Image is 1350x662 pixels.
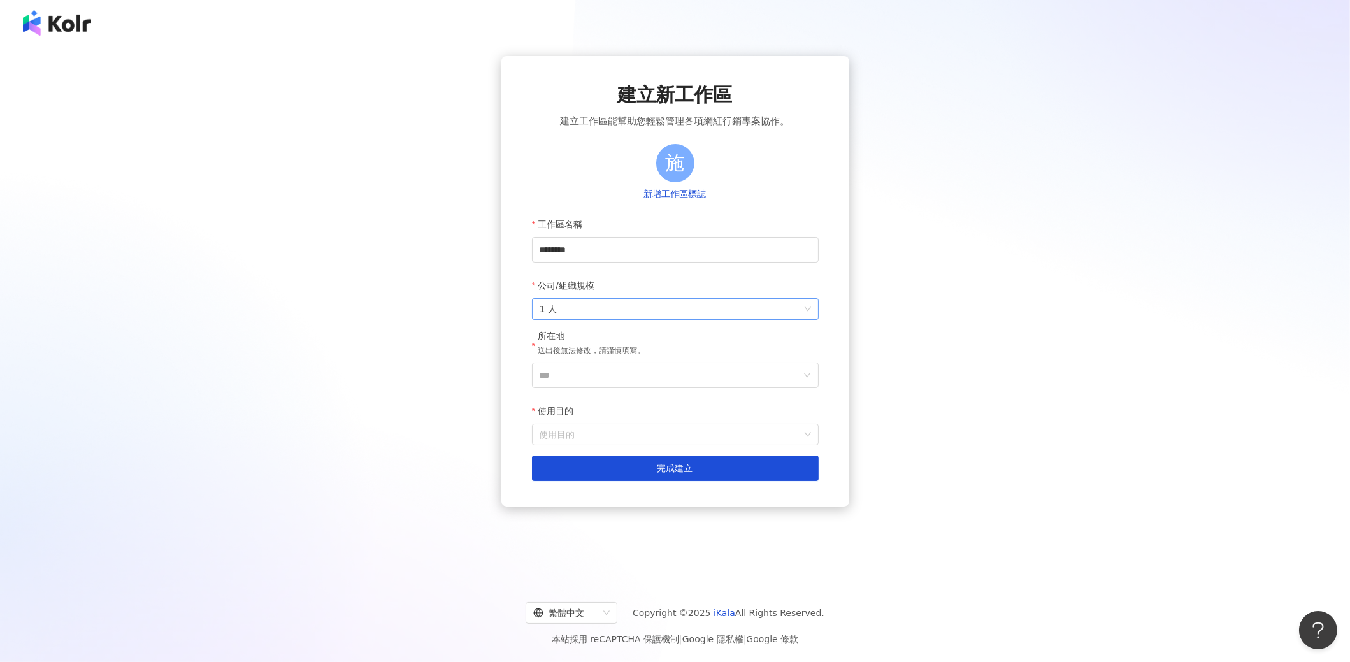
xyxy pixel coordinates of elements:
[666,148,685,178] span: 施
[532,398,583,424] label: 使用目的
[538,330,645,343] div: 所在地
[682,634,743,644] a: Google 隱私權
[618,82,733,108] span: 建立新工作區
[533,603,598,623] div: 繁體中文
[633,605,824,621] span: Copyright © 2025 All Rights Reserved.
[540,299,811,319] span: 1 人
[679,634,682,644] span: |
[552,631,798,647] span: 本站採用 reCAPTCHA 保護機制
[714,608,735,618] a: iKala
[532,456,819,481] button: 完成建立
[23,10,91,36] img: logo
[532,212,592,237] label: 工作區名稱
[1299,611,1337,649] iframe: Help Scout Beacon - Open
[746,634,798,644] a: Google 條款
[743,634,747,644] span: |
[640,187,710,201] button: 新增工作區標誌
[532,273,604,298] label: 公司/組織規模
[561,113,790,129] span: 建立工作區能幫助您輕鬆管理各項網紅行銷專案協作。
[538,345,645,357] p: 送出後無法修改，請謹慎填寫。
[532,237,819,263] input: 工作區名稱
[657,463,693,473] span: 完成建立
[803,371,811,379] span: down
